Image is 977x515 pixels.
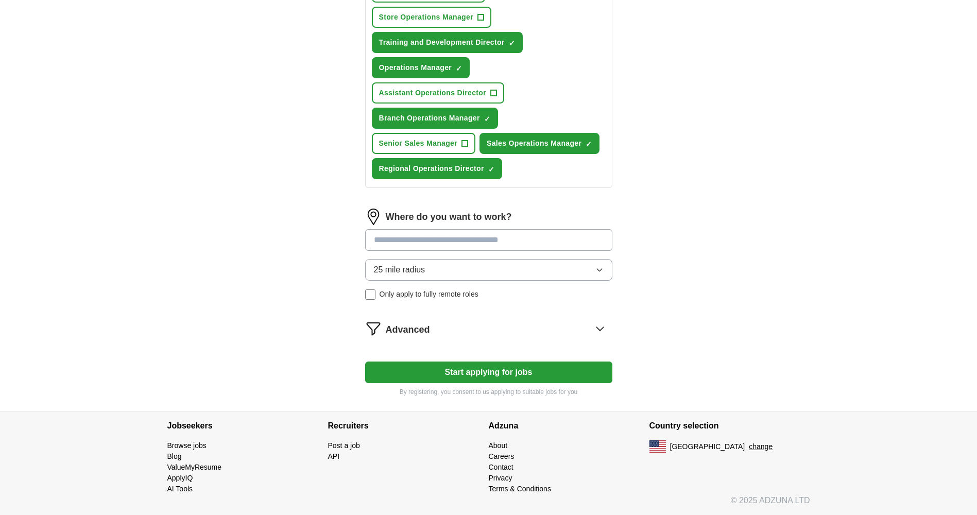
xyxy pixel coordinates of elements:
span: ✓ [456,64,462,73]
a: AI Tools [167,485,193,493]
a: ValueMyResume [167,463,222,471]
div: © 2025 ADZUNA LTD [159,494,818,515]
span: Branch Operations Manager [379,113,480,124]
span: Only apply to fully remote roles [380,289,478,300]
span: Advanced [386,323,430,337]
a: Privacy [489,474,512,482]
button: Operations Manager✓ [372,57,470,78]
button: Start applying for jobs [365,362,612,383]
button: Training and Development Director✓ [372,32,523,53]
span: Sales Operations Manager [487,138,581,149]
span: Assistant Operations Director [379,88,487,98]
a: API [328,452,340,460]
span: Senior Sales Manager [379,138,458,149]
img: filter [365,320,382,337]
span: Store Operations Manager [379,12,473,23]
a: Browse jobs [167,441,207,450]
button: 25 mile radius [365,259,612,281]
button: Senior Sales Manager [372,133,476,154]
span: Regional Operations Director [379,163,484,174]
span: ✓ [484,115,490,123]
img: US flag [649,440,666,453]
input: Only apply to fully remote roles [365,289,375,300]
a: Careers [489,452,515,460]
h4: Country selection [649,411,810,440]
a: About [489,441,508,450]
span: ✓ [488,165,494,174]
span: Operations Manager [379,62,452,73]
label: Where do you want to work? [386,210,512,224]
a: Terms & Conditions [489,485,551,493]
button: Regional Operations Director✓ [372,158,502,179]
span: [GEOGRAPHIC_DATA] [670,441,745,452]
a: ApplyIQ [167,474,193,482]
p: By registering, you consent to us applying to suitable jobs for you [365,387,612,397]
button: Sales Operations Manager✓ [479,133,599,154]
span: ✓ [509,39,515,47]
button: change [749,441,773,452]
button: Assistant Operations Director [372,82,505,104]
a: Blog [167,452,182,460]
span: 25 mile radius [374,264,425,276]
span: ✓ [586,140,592,148]
a: Contact [489,463,513,471]
img: location.png [365,209,382,225]
span: Training and Development Director [379,37,505,48]
button: Store Operations Manager [372,7,491,28]
a: Post a job [328,441,360,450]
button: Branch Operations Manager✓ [372,108,498,129]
